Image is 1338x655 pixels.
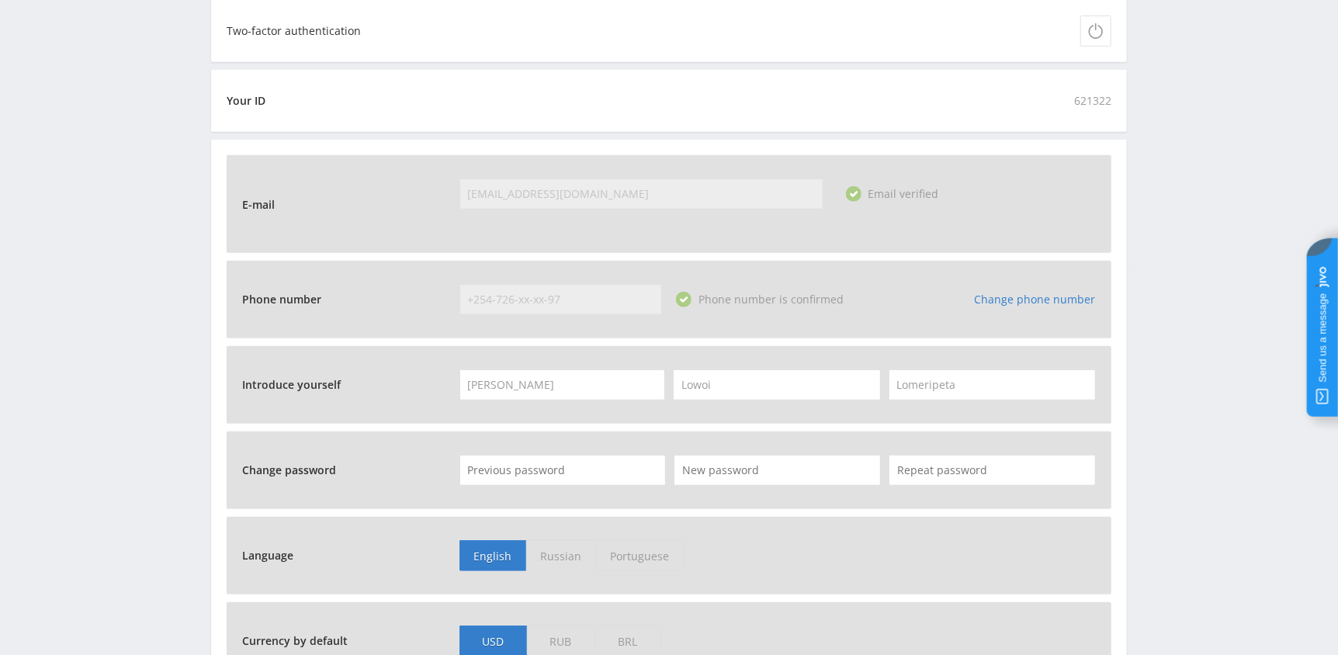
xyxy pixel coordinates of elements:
[242,455,344,486] span: Change password
[459,540,526,571] span: English
[698,292,844,307] span: Phone number is confirmed
[1074,85,1111,116] span: 621322
[975,292,1096,307] a: Change phone number
[889,369,1096,400] input: Middle name
[242,540,301,571] span: Language
[674,455,881,486] input: New password
[242,189,283,220] span: E-mail
[596,540,685,571] span: Portuguese
[227,25,361,37] div: Two-factor authentication
[459,455,667,486] input: Previous password
[889,455,1096,486] input: Repeat password
[227,95,265,107] div: Your ID
[526,540,596,571] span: Russian
[868,186,939,201] span: Email verified
[673,369,880,400] input: Last Name
[242,369,348,400] span: Introduce yourself
[459,369,666,400] input: Name
[242,284,329,315] span: Phone number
